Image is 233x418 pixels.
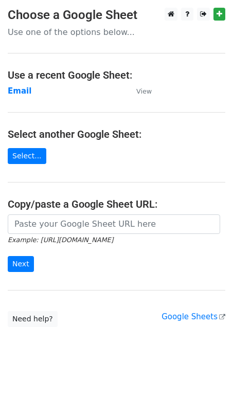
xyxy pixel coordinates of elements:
[8,236,113,244] small: Example: [URL][DOMAIN_NAME]
[8,198,225,210] h4: Copy/paste a Google Sheet URL:
[136,87,152,95] small: View
[8,311,58,327] a: Need help?
[8,8,225,23] h3: Choose a Google Sheet
[162,312,225,321] a: Google Sheets
[8,69,225,81] h4: Use a recent Google Sheet:
[8,27,225,38] p: Use one of the options below...
[8,86,31,96] a: Email
[8,128,225,140] h4: Select another Google Sheet:
[126,86,152,96] a: View
[8,148,46,164] a: Select...
[8,256,34,272] input: Next
[8,214,220,234] input: Paste your Google Sheet URL here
